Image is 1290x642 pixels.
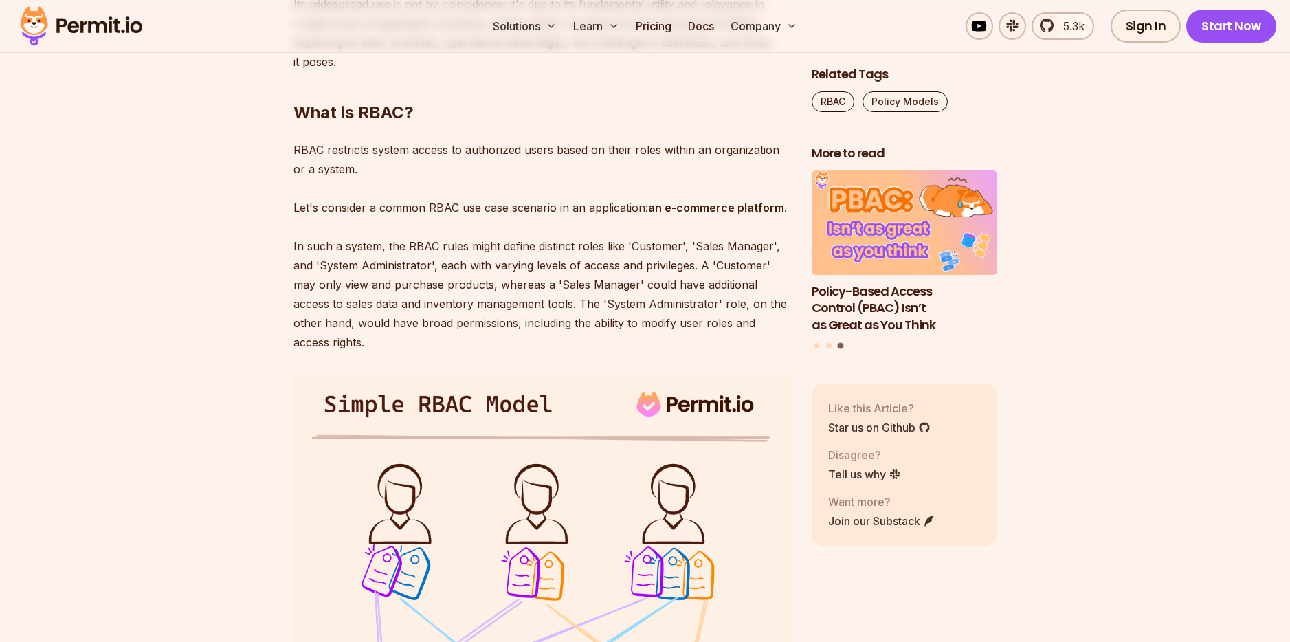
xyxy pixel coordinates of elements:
button: Company [725,12,803,40]
a: Tell us why [828,465,901,482]
button: Solutions [487,12,562,40]
button: Go to slide 1 [814,342,819,348]
p: Want more? [828,493,935,509]
a: Docs [682,12,720,40]
img: Policy-Based Access Control (PBAC) Isn’t as Great as You Think [812,170,997,275]
a: Pricing [630,12,677,40]
a: Join our Substack [828,512,935,529]
button: Go to slide 2 [826,342,832,348]
a: Policy-Based Access Control (PBAC) Isn’t as Great as You ThinkPolicy-Based Access Control (PBAC) ... [812,170,997,334]
a: Policy Models [863,91,948,112]
li: 3 of 3 [812,170,997,334]
a: RBAC [812,91,854,112]
a: Star us on Github [828,419,931,435]
p: Disagree? [828,446,901,463]
a: 5.3k [1032,12,1094,40]
p: Like this Article? [828,399,931,416]
button: Go to slide 3 [838,342,844,348]
h2: Related Tags [812,66,997,83]
a: Start Now [1186,10,1276,43]
strong: What is RBAC? [293,102,414,122]
img: Permit logo [14,3,148,49]
a: Sign In [1111,10,1181,43]
h2: More to read [812,145,997,162]
p: RBAC restricts system access to authorized users based on their roles within an organization or a... [293,140,790,352]
h3: Policy-Based Access Control (PBAC) Isn’t as Great as You Think [812,283,997,333]
div: Posts [812,170,997,351]
button: Learn [568,12,625,40]
strong: an e-commerce platform [648,201,784,214]
span: 5.3k [1055,18,1085,34]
